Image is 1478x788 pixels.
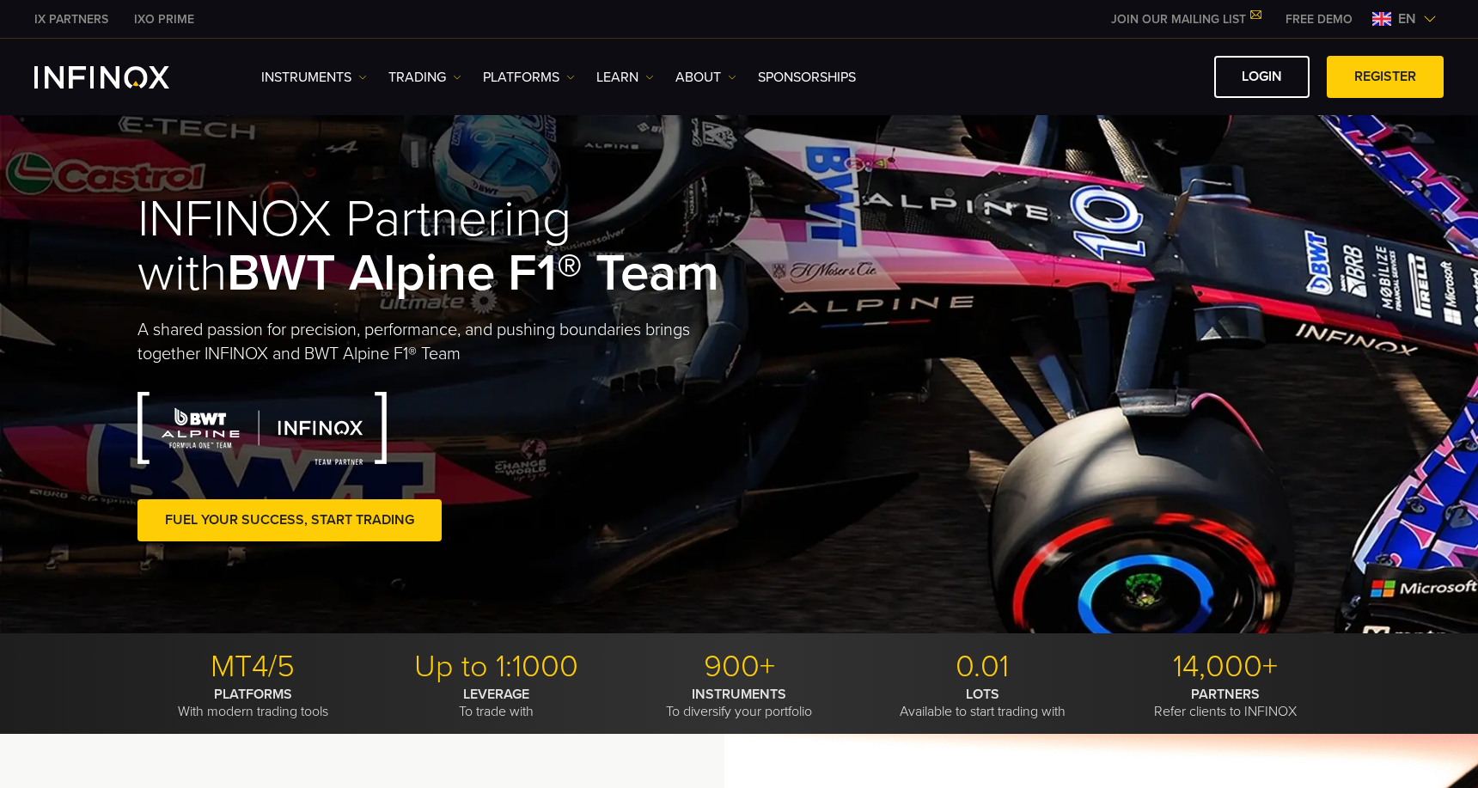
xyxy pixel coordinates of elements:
a: JOIN OUR MAILING LIST [1098,12,1273,27]
a: INFINOX MENU [1273,10,1365,28]
a: FUEL YOUR SUCCESS, START TRADING [137,499,442,541]
a: Instruments [261,67,367,88]
h1: INFINOX Partnering with [137,192,739,301]
a: TRADING [388,67,461,88]
a: REGISTER [1327,56,1444,98]
a: Learn [596,67,654,88]
p: A shared passion for precision, performance, and pushing boundaries brings together INFINOX and B... [137,318,739,366]
a: INFINOX [121,10,207,28]
a: SPONSORSHIPS [758,67,856,88]
a: PLATFORMS [483,67,575,88]
strong: BWT Alpine F1® Team [227,242,719,304]
a: INFINOX [21,10,121,28]
span: en [1391,9,1423,29]
a: ABOUT [675,67,736,88]
a: INFINOX Logo [34,66,210,89]
a: LOGIN [1214,56,1310,98]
